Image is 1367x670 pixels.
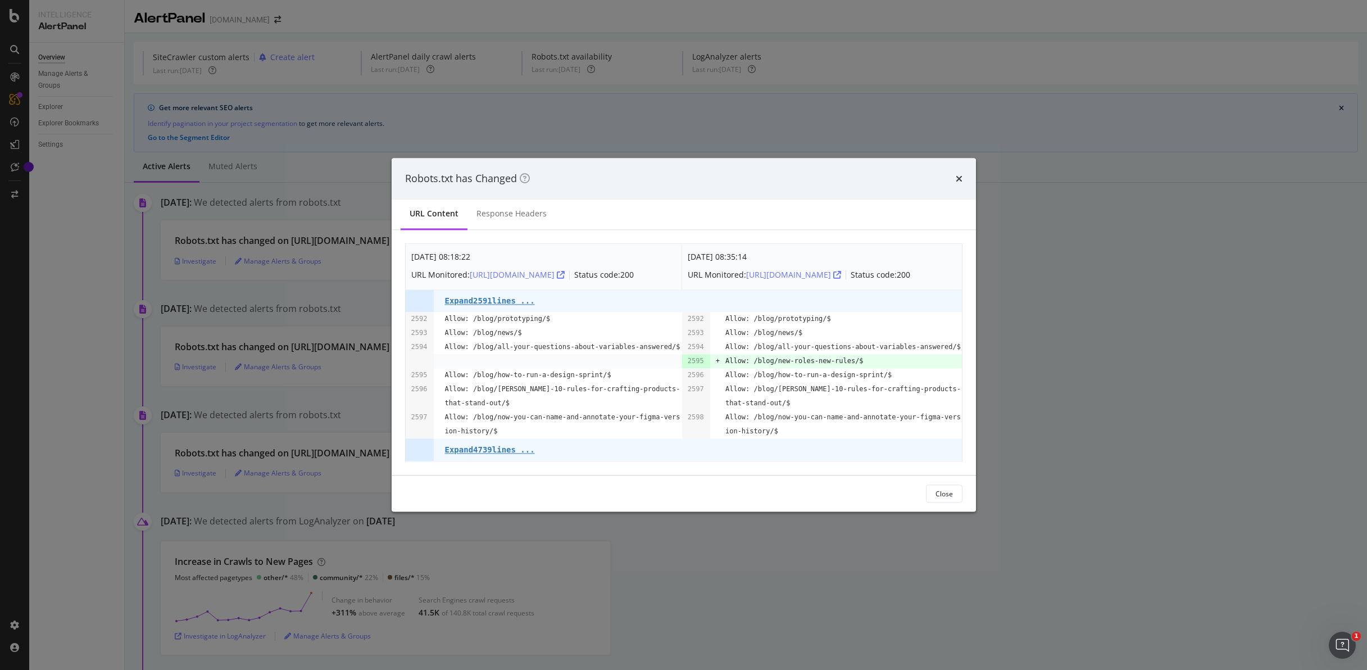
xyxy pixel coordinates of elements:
pre: 2597 [688,383,704,397]
pre: + [716,355,720,369]
div: URL Monitored: Status code: 200 [411,266,634,284]
pre: 2595 [411,369,428,383]
div: URL Monitored: Status code: 200 [688,266,910,284]
pre: 2593 [688,327,704,341]
button: Close [926,485,962,503]
pre: 2594 [688,341,704,355]
a: [URL][DOMAIN_NAME] [746,269,841,280]
pre: 2597 [411,411,428,425]
pre: Allow: /blog/[PERSON_NAME]-10-rules-for-crafting-products-that-stand-out/$ [725,383,962,411]
pre: 2593 [411,327,428,341]
pre: 2598 [688,411,704,425]
div: [DATE] 08:18:22 [411,250,634,264]
div: Close [935,489,953,499]
button: [URL][DOMAIN_NAME] [746,266,841,284]
div: modal [392,158,976,511]
pre: 2592 [688,313,704,327]
div: Response Headers [476,208,547,219]
pre: 2595 [688,355,704,369]
pre: Expand 2591 lines ... [445,296,535,305]
pre: Allow: /blog/prototyping/$ [445,313,551,327]
button: [URL][DOMAIN_NAME] [470,266,565,284]
pre: 2594 [411,341,428,355]
pre: Expand 4739 lines ... [445,445,535,454]
pre: Allow: /blog/how-to-run-a-design-sprint/$ [725,369,892,383]
pre: Allow: /blog/all-your-questions-about-variables-answered/$ [445,341,680,355]
pre: 2596 [688,369,704,383]
div: Robots.txt has Changed [405,171,530,186]
pre: Allow: /blog/[PERSON_NAME]-10-rules-for-crafting-products-that-stand-out/$ [445,383,682,411]
pre: 2596 [411,383,428,397]
pre: Allow: /blog/news/$ [445,327,522,341]
pre: 2592 [411,313,428,327]
pre: Allow: /blog/all-your-questions-about-variables-answered/$ [725,341,961,355]
pre: Allow: /blog/how-to-run-a-design-sprint/$ [445,369,611,383]
div: times [956,171,962,186]
iframe: Intercom live chat [1329,632,1356,659]
pre: Allow: /blog/news/$ [725,327,802,341]
div: URL Content [410,208,458,219]
pre: Allow: /blog/now-you-can-name-and-annotate-your-figma-version-history/$ [445,411,682,439]
a: [URL][DOMAIN_NAME] [470,269,565,280]
pre: Allow: /blog/now-you-can-name-and-annotate-your-figma-version-history/$ [725,411,962,439]
div: [DATE] 08:35:14 [688,250,910,264]
pre: Allow: /blog/prototyping/$ [725,313,831,327]
span: 1 [1352,632,1361,641]
pre: Allow: /blog/new-roles-new-rules/$ [725,355,864,369]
